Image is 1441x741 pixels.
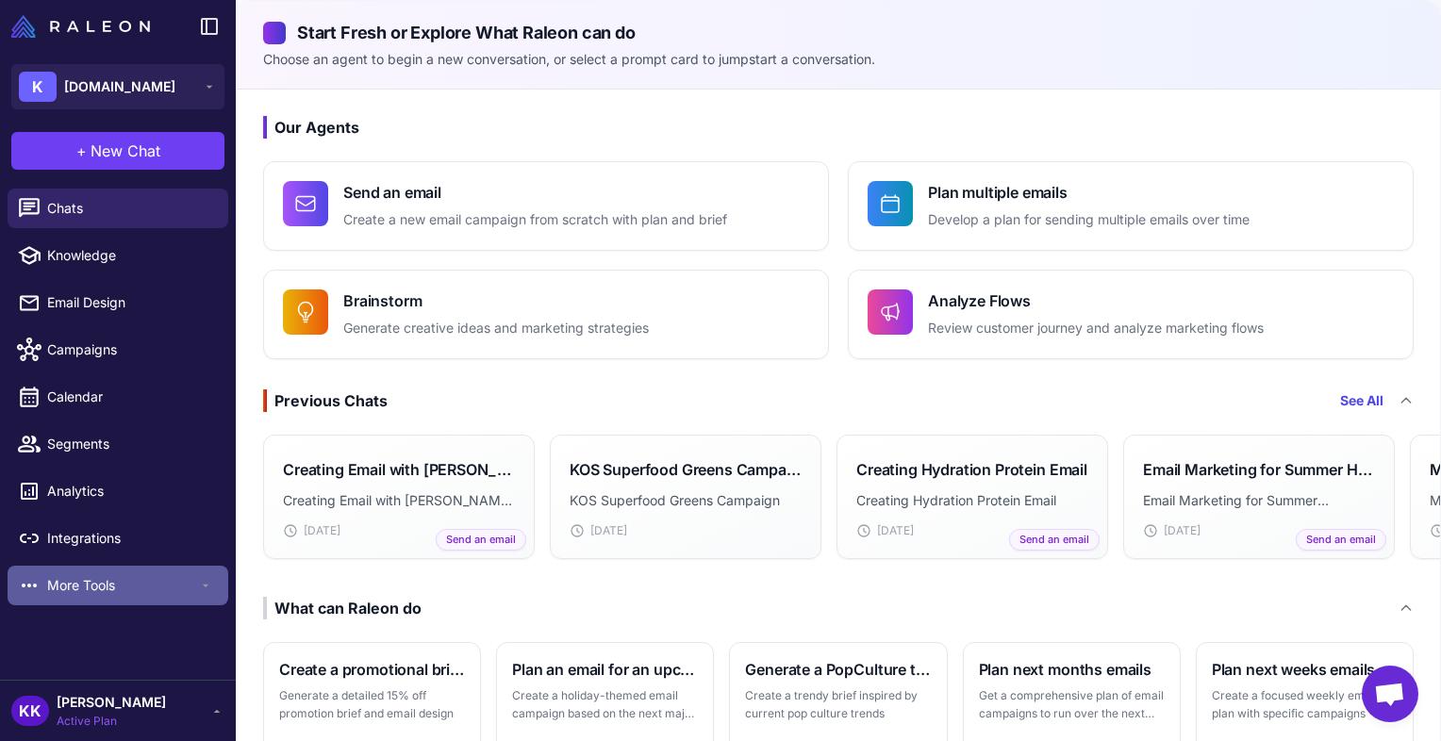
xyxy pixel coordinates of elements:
[283,458,515,481] h3: Creating Email with [PERSON_NAME] Superfood Greens
[47,387,213,407] span: Calendar
[8,330,228,370] a: Campaigns
[848,270,1414,359] button: Analyze FlowsReview customer journey and analyze marketing flows
[856,522,1088,539] div: [DATE]
[343,181,727,204] h4: Send an email
[1009,529,1100,551] span: Send an email
[76,140,87,162] span: +
[11,64,224,109] button: K[DOMAIN_NAME]
[512,686,698,723] p: Create a holiday-themed email campaign based on the next major holiday
[47,575,198,596] span: More Tools
[263,116,1414,139] h3: Our Agents
[1143,522,1375,539] div: [DATE]
[979,686,1165,723] p: Get a comprehensive plan of email campaigns to run over the next month
[11,15,157,38] a: Raleon Logo
[1212,658,1398,681] h3: Plan next weeks emails
[91,140,160,162] span: New Chat
[263,161,829,251] button: Send an emailCreate a new email campaign from scratch with plan and brief
[928,209,1250,231] p: Develop a plan for sending multiple emails over time
[570,490,802,511] p: KOS Superfood Greens Campaign
[283,490,515,511] p: Creating Email with [PERSON_NAME] Superfood Greens
[279,658,465,681] h3: Create a promotional brief and email
[11,15,150,38] img: Raleon Logo
[1340,390,1383,411] a: See All
[11,696,49,726] div: KK
[8,424,228,464] a: Segments
[745,658,931,681] h3: Generate a PopCulture themed brief
[279,686,465,723] p: Generate a detailed 15% off promotion brief and email design
[928,181,1250,204] h4: Plan multiple emails
[263,20,1414,45] h2: Start Fresh or Explore What Raleon can do
[570,458,802,481] h3: KOS Superfood Greens Campaign
[19,72,57,102] div: K
[570,522,802,539] div: [DATE]
[928,289,1264,312] h4: Analyze Flows
[8,236,228,275] a: Knowledge
[47,481,213,502] span: Analytics
[343,209,727,231] p: Create a new email campaign from scratch with plan and brief
[8,471,228,511] a: Analytics
[47,292,213,313] span: Email Design
[8,519,228,558] a: Integrations
[848,161,1414,251] button: Plan multiple emailsDevelop a plan for sending multiple emails over time
[856,458,1087,481] h3: Creating Hydration Protein Email
[11,132,224,170] button: +New Chat
[1143,490,1375,511] p: Email Marketing for Summer Hydration Proteins
[1362,666,1418,722] div: Open chat
[979,658,1165,681] h3: Plan next months emails
[8,283,228,322] a: Email Design
[263,270,829,359] button: BrainstormGenerate creative ideas and marketing strategies
[57,713,166,730] span: Active Plan
[47,528,213,549] span: Integrations
[283,522,515,539] div: [DATE]
[263,389,388,412] div: Previous Chats
[47,339,213,360] span: Campaigns
[856,490,1088,511] p: Creating Hydration Protein Email
[8,377,228,417] a: Calendar
[512,658,698,681] h3: Plan an email for an upcoming holiday
[436,529,526,551] span: Send an email
[343,289,649,312] h4: Brainstorm
[745,686,931,723] p: Create a trendy brief inspired by current pop culture trends
[8,189,228,228] a: Chats
[57,692,166,713] span: [PERSON_NAME]
[343,318,649,339] p: Generate creative ideas and marketing strategies
[47,434,213,454] span: Segments
[47,198,213,219] span: Chats
[1143,458,1375,481] h3: Email Marketing for Summer Hydration Proteins
[47,245,213,266] span: Knowledge
[64,76,175,97] span: [DOMAIN_NAME]
[1212,686,1398,723] p: Create a focused weekly email plan with specific campaigns
[1296,529,1386,551] span: Send an email
[928,318,1264,339] p: Review customer journey and analyze marketing flows
[263,49,1414,70] p: Choose an agent to begin a new conversation, or select a prompt card to jumpstart a conversation.
[263,597,422,619] div: What can Raleon do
